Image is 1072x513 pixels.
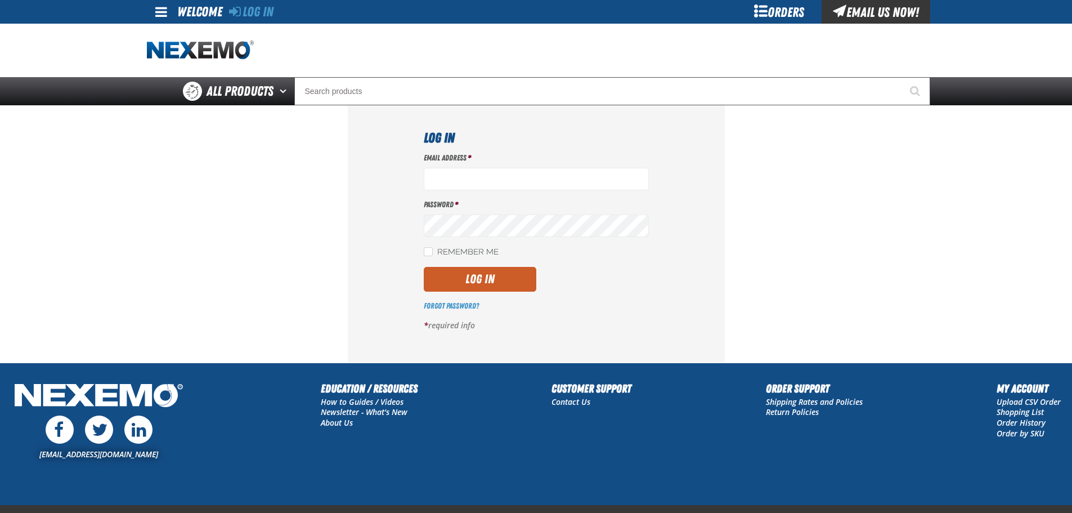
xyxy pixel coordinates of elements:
[997,396,1061,407] a: Upload CSV Order
[147,41,254,60] img: Nexemo logo
[766,396,863,407] a: Shipping Rates and Policies
[997,380,1061,397] h2: My Account
[766,380,863,397] h2: Order Support
[424,199,649,210] label: Password
[424,153,649,163] label: Email Address
[424,267,536,292] button: Log In
[321,380,418,397] h2: Education / Resources
[276,77,294,105] button: Open All Products pages
[207,81,273,101] span: All Products
[294,77,930,105] input: Search
[424,320,649,331] p: required info
[147,41,254,60] a: Home
[424,301,479,310] a: Forgot Password?
[424,128,649,148] h1: Log In
[997,407,1044,417] a: Shopping List
[551,396,590,407] a: Contact Us
[766,407,819,417] a: Return Policies
[229,4,273,20] a: Log In
[902,77,930,105] button: Start Searching
[321,396,403,407] a: How to Guides / Videos
[997,417,1046,428] a: Order History
[424,247,499,258] label: Remember Me
[424,247,433,256] input: Remember Me
[11,380,186,413] img: Nexemo Logo
[321,417,353,428] a: About Us
[997,428,1044,439] a: Order by SKU
[551,380,631,397] h2: Customer Support
[321,407,407,417] a: Newsletter - What's New
[39,449,158,460] a: [EMAIL_ADDRESS][DOMAIN_NAME]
